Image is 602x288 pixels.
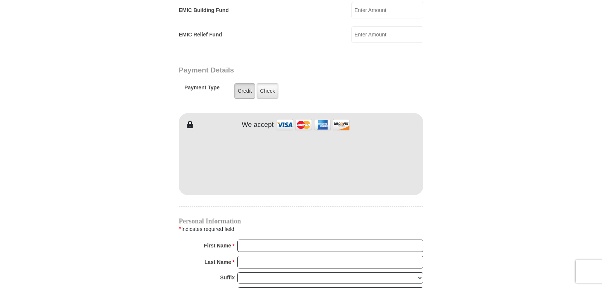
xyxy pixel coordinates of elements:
h5: Payment Type [184,84,220,95]
strong: Last Name [205,257,231,267]
h4: Personal Information [179,218,423,224]
label: Check [257,83,278,99]
img: credit cards accepted [275,117,351,133]
input: Enter Amount [351,2,423,18]
strong: First Name [204,240,231,251]
h3: Payment Details [179,66,371,75]
input: Enter Amount [351,26,423,43]
label: Credit [234,83,255,99]
h4: We accept [242,121,274,129]
div: Indicates required field [179,224,423,234]
strong: Suffix [220,272,235,283]
label: EMIC Relief Fund [179,31,222,39]
label: EMIC Building Fund [179,6,229,14]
